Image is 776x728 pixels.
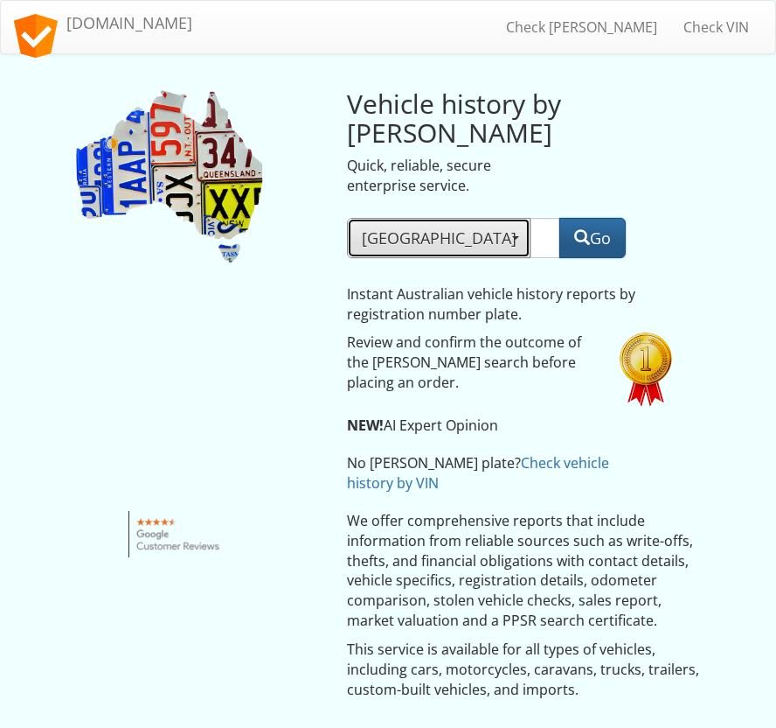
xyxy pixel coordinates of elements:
a: Check VIN [670,5,762,49]
img: logo.svg [14,14,58,58]
p: This service is available for all types of vehicles, including cars, motorcycles, caravans, truck... [347,640,703,700]
a: [DOMAIN_NAME] [1,1,205,45]
p: No [PERSON_NAME] plate? [347,453,648,493]
h2: Vehicle history by [PERSON_NAME] [347,89,594,147]
a: Check vehicle history by VIN [347,453,609,493]
p: Quick, reliable, secure enterprise service. [347,156,594,196]
p: Review and confirm the outcome of the [PERSON_NAME] search before placing an order. [347,332,594,393]
img: Rego Check [73,89,266,265]
input: Rego [530,218,560,258]
a: Check [PERSON_NAME] [493,5,670,49]
img: 1st.png [620,332,672,407]
p: Instant Australian vehicle history reports by registration number plate. [347,284,648,325]
button: Go [559,218,626,258]
strong: NEW! [347,416,384,435]
span: [GEOGRAPHIC_DATA] [362,227,516,248]
img: Google customer reviews [128,511,229,558]
p: We offer comprehensive reports that include information from reliable sources such as write-offs,... [347,511,703,631]
button: [GEOGRAPHIC_DATA] [347,218,530,258]
p: AI Expert Opinion [347,416,648,436]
